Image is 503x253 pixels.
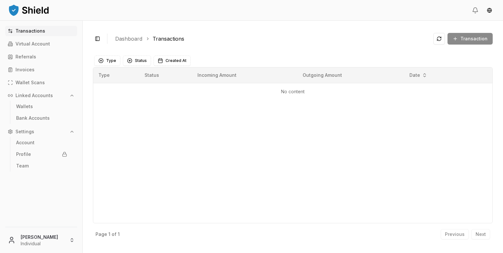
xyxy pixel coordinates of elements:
p: Referrals [15,55,36,59]
a: Profile [14,149,70,159]
th: Incoming Amount [192,67,297,83]
a: Dashboard [115,35,142,43]
a: Invoices [5,65,77,75]
a: Transactions [5,26,77,36]
p: No content [98,88,487,95]
a: Team [14,161,70,171]
button: [PERSON_NAME]Individual [3,230,80,250]
p: Account [16,140,35,145]
button: Linked Accounts [5,90,77,101]
th: Type [93,67,139,83]
button: Settings [5,126,77,137]
a: Virtual Account [5,39,77,49]
p: Wallets [16,104,33,109]
p: Linked Accounts [15,93,53,98]
p: Individual [21,240,64,247]
button: Date [407,70,430,80]
a: Wallet Scans [5,77,77,88]
img: ShieldPay Logo [8,4,50,16]
p: [PERSON_NAME] [21,234,64,240]
nav: breadcrumb [115,35,428,43]
p: 1 [118,232,120,237]
a: Transactions [153,35,184,43]
p: Bank Accounts [16,116,50,120]
p: Transactions [15,29,45,33]
a: Referrals [5,52,77,62]
p: Settings [15,129,34,134]
a: Bank Accounts [14,113,70,123]
th: Outgoing Amount [297,67,403,83]
p: Wallet Scans [15,80,45,85]
a: Wallets [14,101,70,112]
a: Account [14,137,70,148]
p: Virtual Account [15,42,50,46]
p: Team [16,164,29,168]
button: Status [123,56,151,66]
p: of [112,232,116,237]
p: Profile [16,152,31,157]
p: Page [96,232,107,237]
button: Created At [154,56,191,66]
p: Invoices [15,67,35,72]
p: 1 [108,232,110,237]
span: Created At [166,58,186,63]
th: Status [139,67,192,83]
button: Type [94,56,120,66]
